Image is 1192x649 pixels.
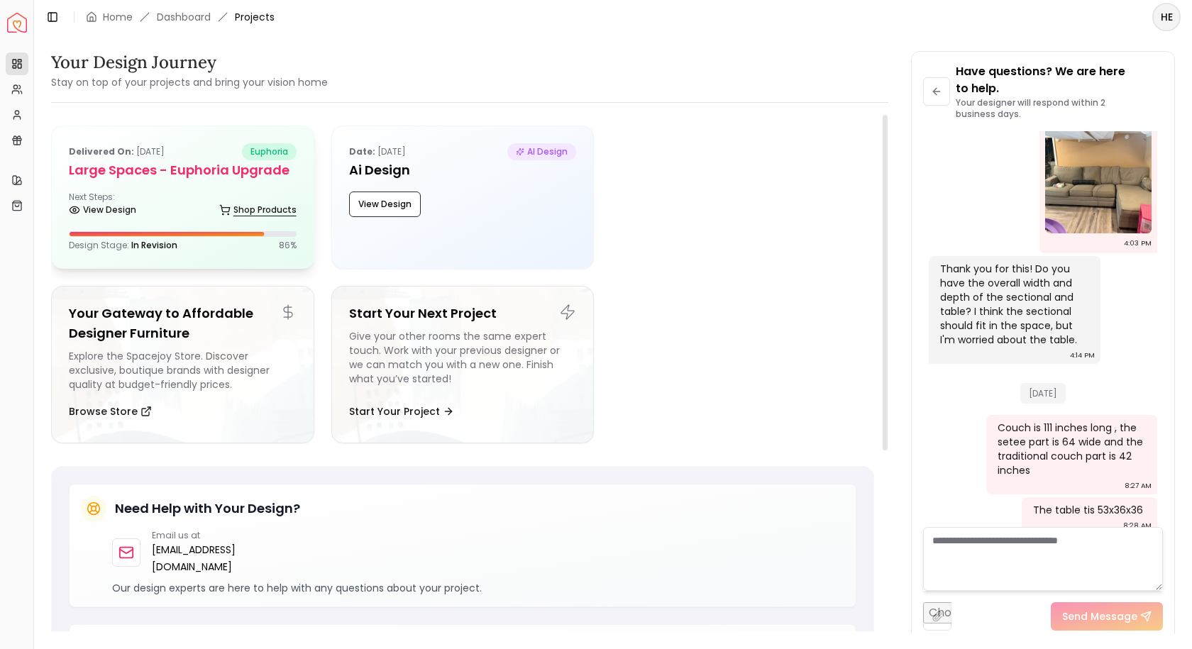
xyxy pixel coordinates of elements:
h5: Your Gateway to Affordable Designer Furniture [69,304,297,343]
b: Delivered on: [69,145,134,157]
h5: Need Help with Your Design? [115,499,300,518]
div: Thank you for this! Do you have the overall width and depth of the sectional and table? I think t... [940,262,1086,347]
small: Stay on top of your projects and bring your vision home [51,75,328,89]
span: In Revision [131,239,177,251]
p: Your designer will respond within 2 business days. [956,97,1163,120]
p: Design Stage: [69,240,177,251]
a: View Design [69,200,136,220]
p: 86 % [279,240,297,251]
span: Projects [235,10,275,24]
p: Our design experts are here to help with any questions about your project. [112,581,844,595]
h5: Ai Design [349,160,577,180]
span: euphoria [242,143,297,160]
p: Have questions? We are here to help. [956,63,1163,97]
h5: Large Spaces - Euphoria Upgrade [69,160,297,180]
span: [DATE] [1020,383,1066,404]
nav: breadcrumb [86,10,275,24]
div: Explore the Spacejoy Store. Discover exclusive, boutique brands with designer quality at budget-f... [69,349,297,392]
span: HE [1154,4,1179,30]
b: Date: [349,145,375,157]
div: The table tis 53x36x36 [1033,503,1143,517]
h5: Start Your Next Project [349,304,577,323]
div: 8:28 AM [1123,518,1152,533]
button: HE [1152,3,1181,31]
a: [EMAIL_ADDRESS][DOMAIN_NAME] [152,541,278,575]
button: Browse Store [69,397,152,426]
span: AI Design [507,143,576,160]
div: Couch is 111 inches long , the setee part is 64 wide and the traditional couch part is 42 inches [998,421,1144,477]
a: Start Your Next ProjectGive your other rooms the same expert touch. Work with your previous desig... [331,286,595,443]
h3: Your Design Journey [51,51,328,74]
p: [DATE] [349,143,406,160]
div: Give your other rooms the same expert touch. Work with your previous designer or we can match you... [349,329,577,392]
div: Next Steps: [69,192,297,220]
img: Chat Image [1045,127,1152,233]
a: Home [103,10,133,24]
a: Spacejoy [7,13,27,33]
p: [DATE] [69,143,165,160]
button: View Design [349,192,421,217]
a: Your Gateway to Affordable Designer FurnitureExplore the Spacejoy Store. Discover exclusive, bout... [51,286,314,443]
button: Start Your Project [349,397,454,426]
a: Dashboard [157,10,211,24]
div: 4:03 PM [1124,236,1152,250]
a: Shop Products [219,200,297,220]
div: 8:27 AM [1125,479,1152,493]
div: 4:14 PM [1070,348,1095,362]
img: Spacejoy Logo [7,13,27,33]
p: Email us at [152,530,278,541]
